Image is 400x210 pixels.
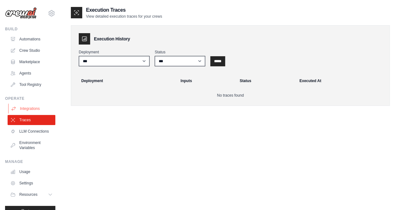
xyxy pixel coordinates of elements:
a: Crew Studio [8,45,55,56]
a: Environment Variables [8,138,55,153]
label: Status [155,50,205,55]
p: View detailed execution traces for your crews [86,14,162,19]
div: Build [5,27,55,32]
a: Integrations [8,104,56,114]
th: Executed At [296,74,387,88]
div: Operate [5,96,55,101]
span: Resources [19,192,37,197]
img: Logo [5,7,37,19]
a: Agents [8,68,55,78]
h2: Execution Traces [86,6,162,14]
button: Resources [8,189,55,200]
a: Traces [8,115,55,125]
label: Deployment [79,50,150,55]
a: Tool Registry [8,80,55,90]
a: Marketplace [8,57,55,67]
a: Automations [8,34,55,44]
th: Status [236,74,296,88]
h3: Execution History [94,36,130,42]
p: No traces found [79,93,382,98]
a: Usage [8,167,55,177]
a: Settings [8,178,55,188]
a: LLM Connections [8,126,55,136]
th: Deployment [74,74,177,88]
div: Manage [5,159,55,164]
th: Inputs [177,74,236,88]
